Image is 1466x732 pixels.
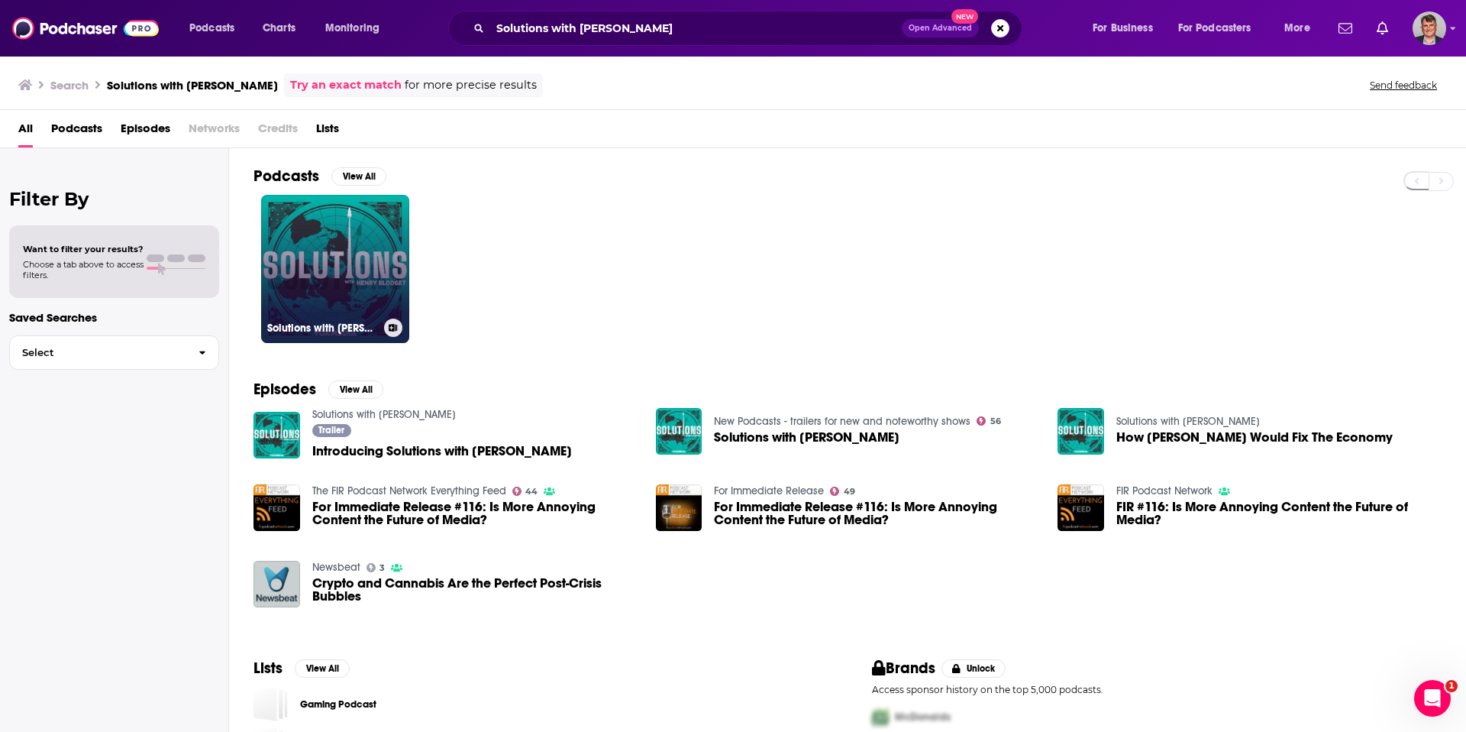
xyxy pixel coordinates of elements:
p: Saved Searches [9,310,219,325]
a: 49 [830,487,855,496]
span: Trailer [318,426,344,435]
span: 1 [1445,680,1458,692]
a: Gaming Podcast [253,687,288,721]
a: EpisodesView All [253,380,383,399]
span: Solutions with [PERSON_NAME] [714,431,899,444]
iframe: Intercom live chat [1414,680,1451,717]
button: View All [331,167,386,186]
span: Choose a tab above to access filters. [23,259,144,280]
h2: Episodes [253,380,316,399]
h2: Brands [872,659,935,678]
img: For Immediate Release #116: Is More Annoying Content the Future of Media? [656,484,702,531]
span: Monitoring [325,18,379,39]
button: open menu [315,16,399,40]
span: Select [10,348,186,358]
a: Show notifications dropdown [1332,15,1358,41]
span: New [951,9,979,24]
span: Want to filter your results? [23,244,144,254]
a: FIR #116: Is More Annoying Content the Future of Media? [1116,500,1442,526]
button: open menu [179,16,254,40]
img: For Immediate Release #116: Is More Annoying Content the Future of Media? [253,484,300,531]
span: More [1284,18,1310,39]
span: 44 [525,488,538,495]
img: How Paul Krugman Would Fix The Economy [1058,408,1104,455]
span: Credits [258,116,298,147]
a: Solutions with Henry Blodget [714,431,899,444]
span: Charts [263,18,295,39]
img: Introducing Solutions with Henry Blodget [253,412,300,458]
a: For Immediate Release #116: Is More Annoying Content the Future of Media? [714,500,1039,526]
button: View All [295,659,350,678]
a: For Immediate Release [714,484,824,497]
span: For Podcasters [1178,18,1251,39]
input: Search podcasts, credits, & more... [490,16,902,40]
span: 49 [844,488,855,495]
a: Podcasts [51,116,102,147]
a: Charts [253,16,305,40]
a: Crypto and Cannabis Are the Perfect Post-Crisis Bubbles [253,561,300,607]
button: open menu [1082,16,1172,40]
span: Open Advanced [909,24,972,32]
span: Podcasts [189,18,234,39]
a: New Podcasts - trailers for new and noteworthy shows [714,415,970,428]
a: Solutions with [PERSON_NAME] [261,195,409,343]
span: for more precise results [405,76,537,94]
span: For Business [1093,18,1153,39]
a: All [18,116,33,147]
button: Select [9,335,219,370]
span: Introducing Solutions with [PERSON_NAME] [312,445,572,458]
span: Networks [189,116,240,147]
a: Gaming Podcast [300,696,376,713]
a: Solutions with Henry Blodget [1116,415,1260,428]
span: 3 [379,565,385,572]
a: Newsbeat [312,561,360,574]
a: 44 [512,487,538,496]
img: FIR #116: Is More Annoying Content the Future of Media? [1058,484,1104,531]
img: Podchaser - Follow, Share and Rate Podcasts [12,14,159,43]
span: McDonalds [895,711,951,724]
a: For Immediate Release #116: Is More Annoying Content the Future of Media? [312,500,638,526]
a: Solutions with Henry Blodget [656,408,702,455]
p: Access sponsor history on the top 5,000 podcasts. [872,684,1442,695]
button: View All [328,381,383,399]
h3: Search [50,78,89,92]
a: 3 [366,563,386,572]
a: 56 [977,416,1001,426]
button: open menu [1274,16,1329,40]
h2: Lists [253,659,283,678]
span: Logged in as AndyShane [1413,11,1446,45]
span: Lists [316,116,339,147]
span: How [PERSON_NAME] Would Fix The Economy [1116,431,1393,444]
span: 56 [990,418,1001,425]
a: ListsView All [253,659,350,678]
a: PodcastsView All [253,167,386,186]
button: Send feedback [1365,79,1442,92]
a: FIR Podcast Network [1116,484,1213,497]
a: Crypto and Cannabis Are the Perfect Post-Crisis Bubbles [312,577,638,603]
a: Show notifications dropdown [1371,15,1394,41]
a: Episodes [121,116,170,147]
h3: Solutions with [PERSON_NAME] [107,78,278,92]
a: Try an exact match [290,76,402,94]
a: How Paul Krugman Would Fix The Economy [1116,431,1393,444]
h2: Podcasts [253,167,319,186]
button: open menu [1168,16,1274,40]
a: Introducing Solutions with Henry Blodget [312,445,572,458]
h3: Solutions with [PERSON_NAME] [267,322,378,335]
div: Search podcasts, credits, & more... [463,11,1037,46]
button: Show profile menu [1413,11,1446,45]
a: Solutions with Henry Blodget [312,408,456,421]
button: Open AdvancedNew [902,19,979,37]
